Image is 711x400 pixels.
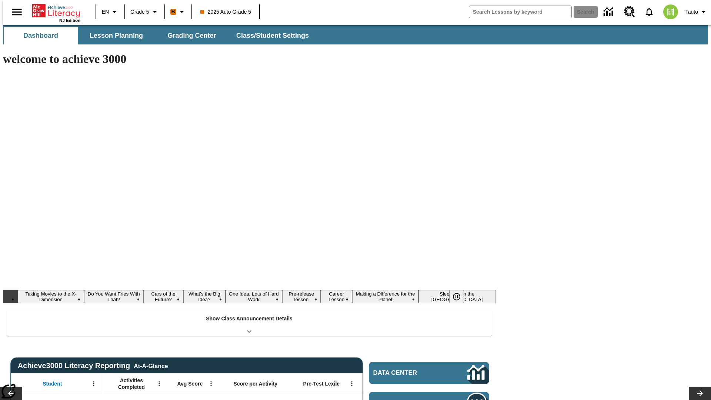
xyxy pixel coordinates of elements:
button: Dashboard [4,27,78,44]
span: Lesson Planning [90,31,143,40]
span: B [171,7,175,16]
button: Grade: Grade 5, Select a grade [127,5,162,19]
span: NJ Edition [59,18,80,23]
a: Data Center [369,362,489,384]
button: Open Menu [206,378,217,389]
button: Class/Student Settings [230,27,315,44]
button: Slide 7 Career Lesson [321,290,352,303]
button: Lesson Planning [79,27,153,44]
button: Slide 5 One Idea, Lots of Hard Work [226,290,282,303]
button: Open Menu [346,378,357,389]
span: Grading Center [167,31,216,40]
div: Pause [449,290,471,303]
h1: welcome to achieve 3000 [3,52,495,66]
span: Class/Student Settings [236,31,309,40]
button: Pause [449,290,464,303]
div: Home [32,3,80,23]
div: SubNavbar [3,27,316,44]
button: Slide 3 Cars of the Future? [143,290,183,303]
button: Slide 2 Do You Want Fries With That? [84,290,143,303]
button: Boost Class color is orange. Change class color [167,5,189,19]
a: Notifications [640,2,659,21]
button: Select a new avatar [659,2,682,21]
button: Profile/Settings [682,5,711,19]
span: Grade 5 [130,8,149,16]
a: Home [32,3,80,18]
input: search field [469,6,571,18]
div: SubNavbar [3,25,708,44]
img: avatar image [663,4,678,19]
button: Slide 1 Taking Movies to the X-Dimension [18,290,84,303]
p: Show Class Announcement Details [206,315,293,323]
span: Data Center [373,369,443,377]
div: At-A-Glance [134,361,168,370]
a: Data Center [599,2,620,22]
button: Slide 9 Sleepless in the Animal Kingdom [418,290,495,303]
button: Language: EN, Select a language [99,5,122,19]
button: Slide 6 Pre-release lesson [282,290,321,303]
span: Activities Completed [107,377,156,390]
div: Show Class Announcement Details [7,310,492,336]
span: Dashboard [23,31,58,40]
button: Open side menu [6,1,28,23]
button: Open Menu [88,378,99,389]
span: Avg Score [177,380,203,387]
button: Slide 8 Making a Difference for the Planet [352,290,418,303]
button: Slide 4 What's the Big Idea? [183,290,226,303]
span: Achieve3000 Literacy Reporting [18,361,168,370]
span: Score per Activity [234,380,278,387]
span: Tauto [685,8,698,16]
button: Lesson carousel, Next [689,387,711,400]
span: Student [43,380,62,387]
button: Grading Center [155,27,229,44]
button: Open Menu [154,378,165,389]
span: Pre-Test Lexile [303,380,340,387]
span: EN [102,8,109,16]
a: Resource Center, Will open in new tab [620,2,640,22]
span: 2025 Auto Grade 5 [200,8,251,16]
